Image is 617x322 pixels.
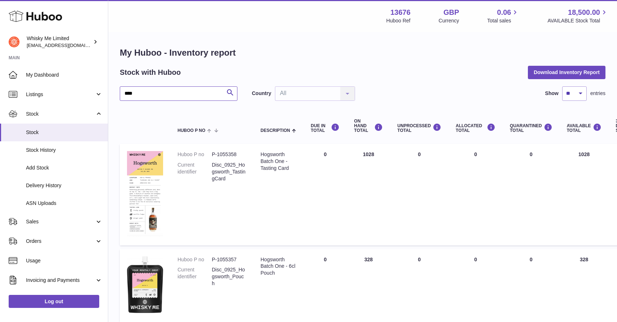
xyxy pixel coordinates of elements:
a: 0.06 Total sales [487,8,519,24]
dd: P-1055358 [212,151,246,158]
a: 18,500.00 AVAILABLE Stock Total [547,8,608,24]
div: Whisky Me Limited [27,35,92,49]
label: Show [545,90,559,97]
img: product image [127,151,163,236]
span: Orders [26,238,95,245]
span: ASN Uploads [26,200,102,207]
div: ON HAND Total [354,119,383,133]
td: 0 [303,144,347,245]
span: AVAILABLE Stock Total [547,17,608,24]
div: Hogsworth Batch One - 6cl Pouch [261,256,296,277]
dt: Huboo P no [178,256,212,263]
span: entries [590,90,605,97]
strong: GBP [443,8,459,17]
td: 0 [390,144,448,245]
dt: Huboo P no [178,151,212,158]
span: Listings [26,91,95,98]
span: My Dashboard [26,72,102,78]
span: Total sales [487,17,519,24]
div: AVAILABLE Total [567,123,601,133]
span: 0 [530,257,533,262]
div: DUE IN TOTAL [311,123,340,133]
span: [EMAIL_ADDRESS][DOMAIN_NAME] [27,42,106,48]
dt: Current identifier [178,162,212,182]
span: Invoicing and Payments [26,277,95,284]
img: orders@whiskyshop.com [9,37,19,47]
dd: Disc_0925_Hogsworth_Pouch [212,266,246,287]
td: 1028 [560,144,609,245]
h1: My Huboo - Inventory report [120,47,605,59]
dd: Disc_0925_Hogsworth_TastingCard [212,162,246,182]
span: Add Stock [26,164,102,171]
span: Stock [26,111,95,117]
td: 0 [448,144,503,245]
a: Log out [9,295,99,308]
dd: P-1055357 [212,256,246,263]
strong: 13676 [390,8,411,17]
div: QUARANTINED Total [510,123,552,133]
div: ALLOCATED Total [456,123,495,133]
div: Huboo Ref [386,17,411,24]
span: Stock History [26,147,102,154]
h2: Stock with Huboo [120,68,181,77]
div: UNPROCESSED Total [397,123,441,133]
img: product image [127,256,163,313]
div: Hogsworth Batch One - Tasting Card [261,151,296,172]
span: Sales [26,218,95,225]
span: Huboo P no [178,128,205,133]
span: Description [261,128,290,133]
span: 0.06 [497,8,511,17]
dt: Current identifier [178,266,212,287]
button: Download Inventory Report [528,66,605,79]
span: 18,500.00 [568,8,600,17]
span: Delivery History [26,182,102,189]
label: Country [252,90,271,97]
span: 0 [530,151,533,157]
div: Currency [439,17,459,24]
span: Stock [26,129,102,136]
td: 1028 [347,144,390,245]
span: Usage [26,257,102,264]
